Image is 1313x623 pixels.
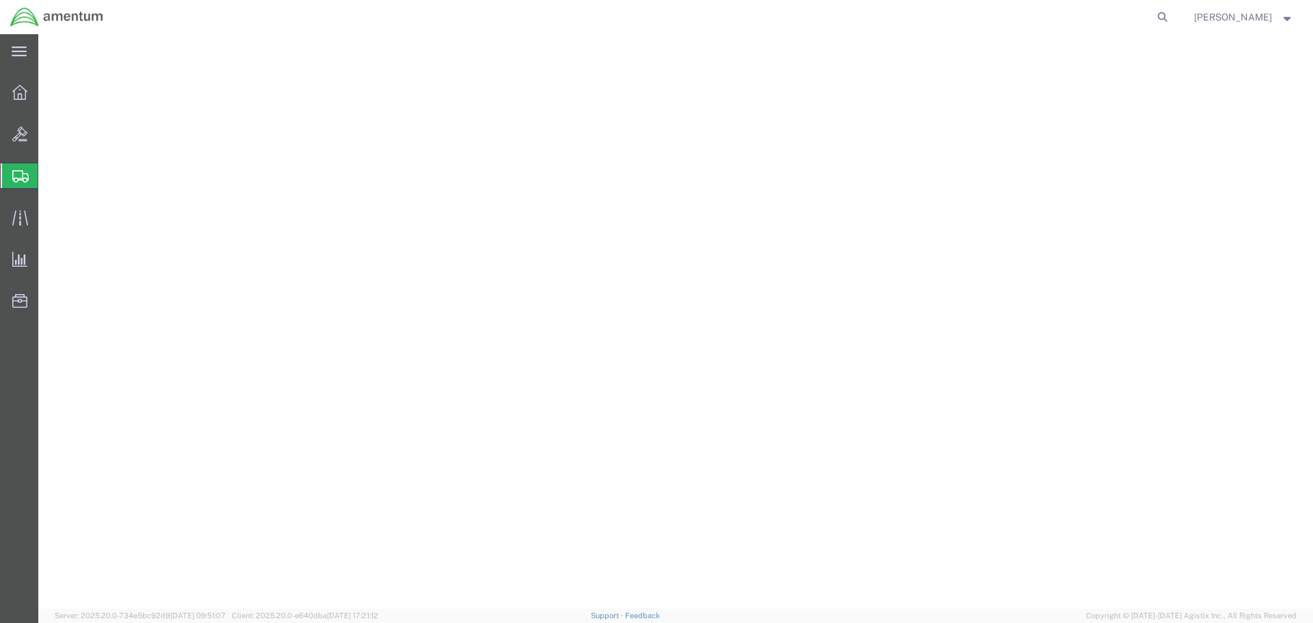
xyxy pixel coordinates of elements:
span: Server: 2025.20.0-734e5bc92d9 [55,611,226,620]
span: Copyright © [DATE]-[DATE] Agistix Inc., All Rights Reserved [1086,610,1297,622]
a: Support [591,611,625,620]
a: Feedback [625,611,660,620]
img: logo [10,7,104,27]
span: Client: 2025.20.0-e640dba [232,611,378,620]
span: [DATE] 17:21:12 [327,611,378,620]
button: [PERSON_NAME] [1193,9,1295,25]
iframe: FS Legacy Container [38,34,1313,609]
span: Ernesto Garcia [1194,10,1272,25]
span: [DATE] 09:51:07 [170,611,226,620]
